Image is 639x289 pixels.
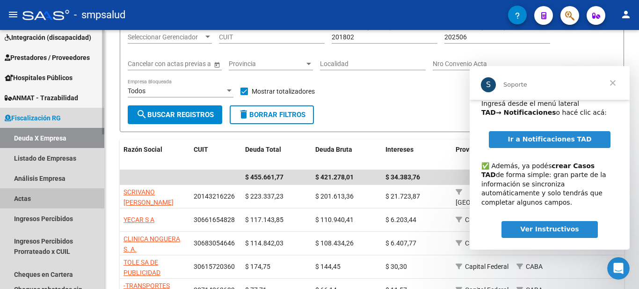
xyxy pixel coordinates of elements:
span: 20143216226 [194,193,235,200]
button: Borrar Filtros [230,105,314,124]
span: Seleccionar Gerenciador [128,33,203,41]
span: Fiscalización RG [5,113,61,123]
span: TOLE SA DE PUBLICIDAD [123,259,160,277]
datatable-header-cell: Razón Social [120,140,190,170]
span: $ 114.842,03 [245,239,283,247]
iframe: Intercom live chat mensaje [470,66,630,250]
span: $ 174,75 [245,263,270,270]
datatable-header-cell: Deuda Bruta [312,140,382,170]
span: SCRIVANO [PERSON_NAME] [123,188,174,207]
datatable-header-cell: Provincia [452,140,513,170]
span: $ 117.143,85 [245,216,283,223]
mat-icon: person [620,9,632,20]
span: Capital Federal [465,216,508,223]
span: Razón Social [123,146,162,153]
span: Deuda Bruta [315,146,352,153]
span: CUIT [194,146,208,153]
iframe: Intercom live chat [607,257,630,280]
span: $ 201.613,36 [315,193,354,200]
span: Provincia [456,146,484,153]
span: [GEOGRAPHIC_DATA] [456,199,519,206]
span: $ 223.337,23 [245,193,283,200]
button: Buscar Registros [128,105,222,124]
span: ANMAT - Trazabilidad [5,93,78,103]
span: $ 30,30 [385,263,407,270]
span: 30683054646 [194,239,235,247]
span: Todos [128,87,145,95]
span: - smpsalud [74,5,125,25]
span: Intereses [385,146,414,153]
span: Capital Federal [465,263,508,270]
datatable-header-cell: CUIT [190,140,241,170]
span: Integración (discapacidad) [5,32,91,43]
span: $ 110.940,41 [315,216,354,223]
mat-icon: delete [238,109,249,120]
span: $ 108.434,26 [315,239,354,247]
mat-icon: menu [7,9,19,20]
span: $ 34.383,76 [385,173,420,181]
span: CLINICA NOGUERA S. A. [123,235,180,253]
span: 30615720360 [194,263,235,270]
span: $ 455.661,77 [245,173,283,181]
span: Capital Federal [465,239,508,247]
span: $ 6.203,44 [385,216,416,223]
span: $ 6.407,77 [385,239,416,247]
span: Provincia [229,60,305,68]
button: Open calendar [212,59,222,69]
span: Buscar Registros [136,111,214,119]
datatable-header-cell: Intereses [382,140,452,170]
span: Hospitales Públicos [5,73,73,83]
span: YECAR S A [123,216,154,223]
span: $ 21.723,87 [385,193,420,200]
span: Mostrar totalizadores [252,86,315,97]
span: $ 421.278,01 [315,173,354,181]
span: Prestadores / Proveedores [5,52,90,63]
span: Borrar Filtros [238,111,305,119]
span: Deuda Total [245,146,281,153]
datatable-header-cell: Deuda Total [241,140,312,170]
span: $ 144,45 [315,263,341,270]
div: ​ [12,176,148,194]
span: CABA [526,263,543,270]
mat-icon: search [136,109,147,120]
span: 30661654828 [194,216,235,223]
